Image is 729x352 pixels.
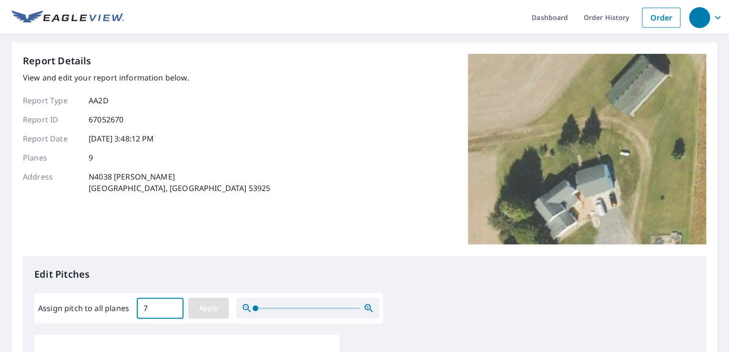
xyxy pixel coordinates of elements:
[89,114,123,125] p: 67052670
[89,152,93,163] p: 9
[137,295,183,322] input: 00.0
[23,171,80,194] p: Address
[196,302,221,314] span: Apply
[188,298,229,319] button: Apply
[23,72,270,83] p: View and edit your report information below.
[23,95,80,106] p: Report Type
[34,267,695,282] p: Edit Pitches
[23,54,91,68] p: Report Details
[89,171,270,194] p: N4038 [PERSON_NAME] [GEOGRAPHIC_DATA], [GEOGRAPHIC_DATA] 53925
[23,114,80,125] p: Report ID
[23,152,80,163] p: Planes
[11,10,124,25] img: EV Logo
[23,133,80,144] p: Report Date
[38,302,129,314] label: Assign pitch to all planes
[642,8,680,28] a: Order
[89,95,109,106] p: AA2D
[468,54,706,244] img: Top image
[89,133,154,144] p: [DATE] 3:48:12 PM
